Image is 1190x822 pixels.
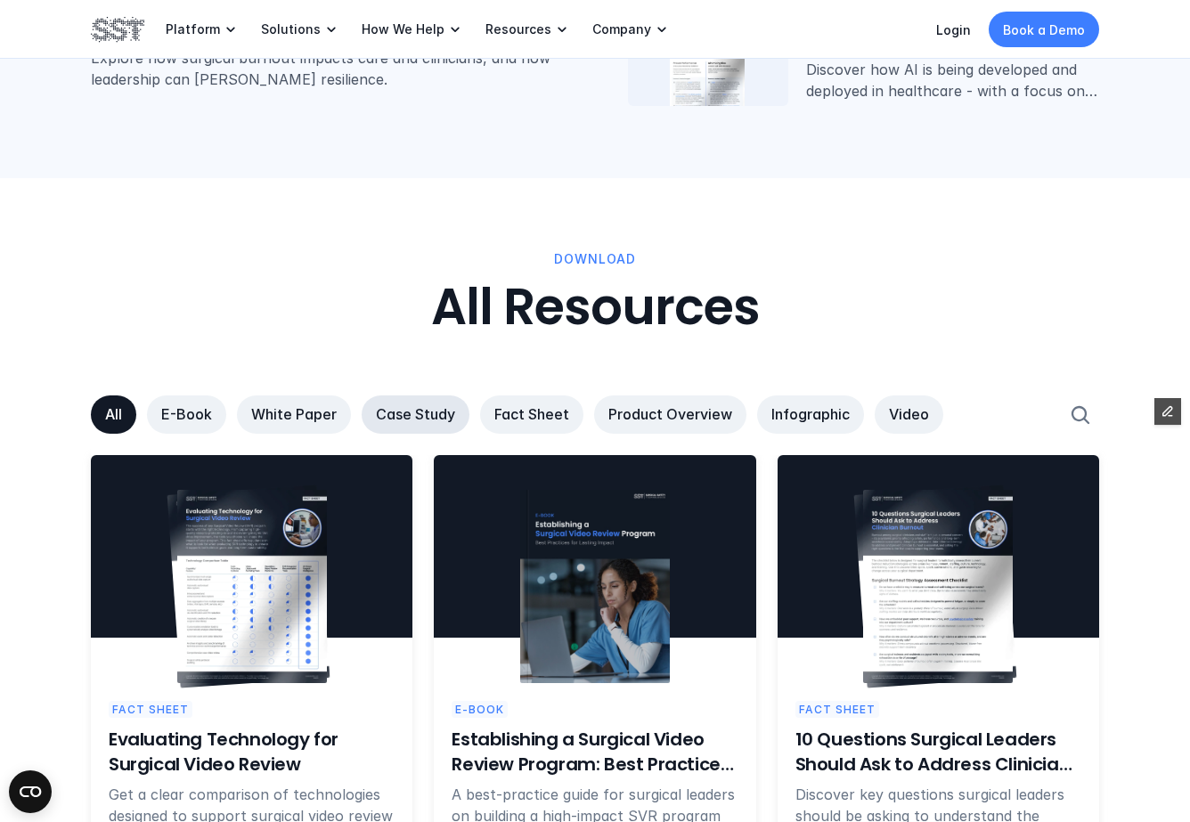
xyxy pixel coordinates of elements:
[109,727,395,777] h6: Evaluating Technology for Surgical Video Review
[936,22,971,37] a: Login
[1003,20,1085,39] p: Book a Demo
[1154,398,1181,425] button: Edit Framer Content
[161,405,212,424] p: E-Book
[166,21,220,37] p: Platform
[362,21,444,37] p: How We Help
[494,405,569,424] p: Fact Sheet
[989,12,1099,47] a: Book a Demo
[9,770,52,813] button: Open CMP widget
[554,249,636,269] p: download
[251,405,337,424] p: White Paper
[806,60,1099,102] p: Discover how AI is being developed and deployed in healthcare - with a focus on accuracy, minimiz...
[863,490,1013,683] img: 10 Questions fact sheet cover
[261,21,321,37] p: Solutions
[177,490,327,683] img: SVR fact sheet cover
[91,48,607,91] p: Explore how surgical burnout impacts care and clinicians, and how leadership can [PERSON_NAME] re...
[105,405,122,424] p: All
[799,701,876,718] p: Fact Sheet
[771,405,850,424] p: Infographic
[455,701,504,718] p: E-Book
[670,25,746,123] img: Fact sheet cover image
[1061,395,1099,434] button: Search Icon
[376,405,455,424] p: Case Study
[452,727,738,777] h6: Establishing a Surgical Video Review Program: Best Practices for Lasting Impact
[485,21,551,37] p: Resources
[889,405,929,424] p: Video
[112,701,189,718] p: Fact Sheet
[795,727,1081,777] h6: 10 Questions Surgical Leaders Should Ask to Address Clinician Burnout
[608,405,732,424] p: Product Overview
[592,21,651,37] p: Company
[431,279,760,338] h2: All Resources
[520,490,670,683] img: e-book cover
[91,14,144,45] img: SST logo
